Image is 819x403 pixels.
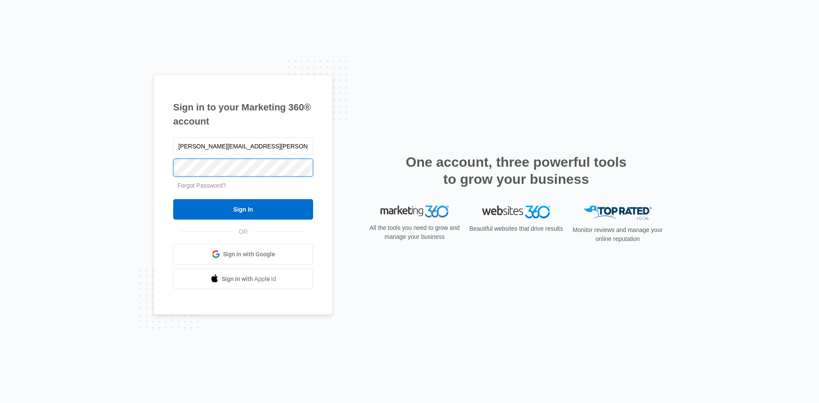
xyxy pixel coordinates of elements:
a: Sign in with Apple Id [173,269,313,289]
input: Sign In [173,199,313,220]
p: Monitor reviews and manage your online reputation [570,226,665,244]
p: Beautiful websites that drive results [468,224,564,233]
h1: Sign in to your Marketing 360® account [173,100,313,128]
img: Websites 360 [482,206,550,218]
span: Sign in with Apple Id [222,275,276,284]
img: Marketing 360 [380,206,449,217]
a: Forgot Password? [177,182,226,189]
input: Email [173,137,313,155]
p: All the tools you need to grow and manage your business [367,223,462,241]
h2: One account, three powerful tools to grow your business [403,154,629,188]
span: Sign in with Google [223,250,275,259]
a: Sign in with Google [173,244,313,264]
img: Top Rated Local [584,206,652,220]
span: OR [233,227,254,236]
